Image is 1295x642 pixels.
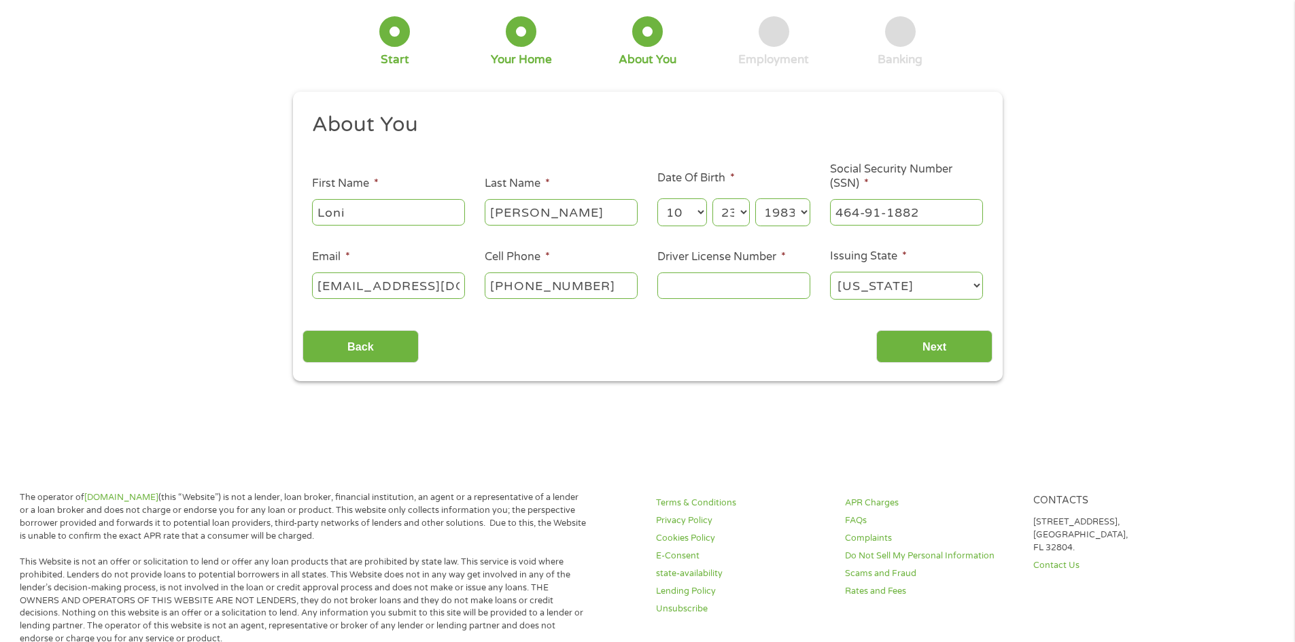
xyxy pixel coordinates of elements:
a: Contact Us [1033,559,1206,572]
input: Back [303,330,419,363]
label: Cell Phone [485,250,550,264]
label: First Name [312,177,379,191]
div: Employment [738,52,809,67]
a: Complaints [845,532,1018,545]
label: Email [312,250,350,264]
h2: About You [312,111,973,139]
a: Rates and Fees [845,585,1018,598]
a: Lending Policy [656,585,829,598]
input: John [312,199,465,225]
a: Privacy Policy [656,514,829,527]
p: [STREET_ADDRESS], [GEOGRAPHIC_DATA], FL 32804. [1033,516,1206,554]
div: Banking [878,52,922,67]
input: (541) 754-3010 [485,272,638,298]
div: Start [381,52,409,67]
div: About You [619,52,676,67]
a: [DOMAIN_NAME] [84,492,158,503]
input: Next [876,330,992,363]
label: Date Of Birth [657,171,735,185]
label: Issuing State [830,249,907,264]
div: Your Home [491,52,552,67]
a: APR Charges [845,497,1018,510]
input: 078-05-1120 [830,199,983,225]
a: E-Consent [656,550,829,563]
a: Terms & Conditions [656,497,829,510]
a: FAQs [845,514,1018,527]
a: Cookies Policy [656,532,829,545]
a: Do Not Sell My Personal Information [845,550,1018,563]
h4: Contacts [1033,495,1206,507]
input: Smith [485,199,638,225]
label: Social Security Number (SSN) [830,162,983,191]
a: Scams and Fraud [845,567,1018,580]
input: john@gmail.com [312,272,465,298]
p: The operator of (this “Website”) is not a lender, loan broker, financial institution, an agent or... [20,491,587,543]
a: Unsubscribe [656,603,829,616]
a: state-availability [656,567,829,580]
label: Last Name [485,177,550,191]
label: Driver License Number [657,250,786,264]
